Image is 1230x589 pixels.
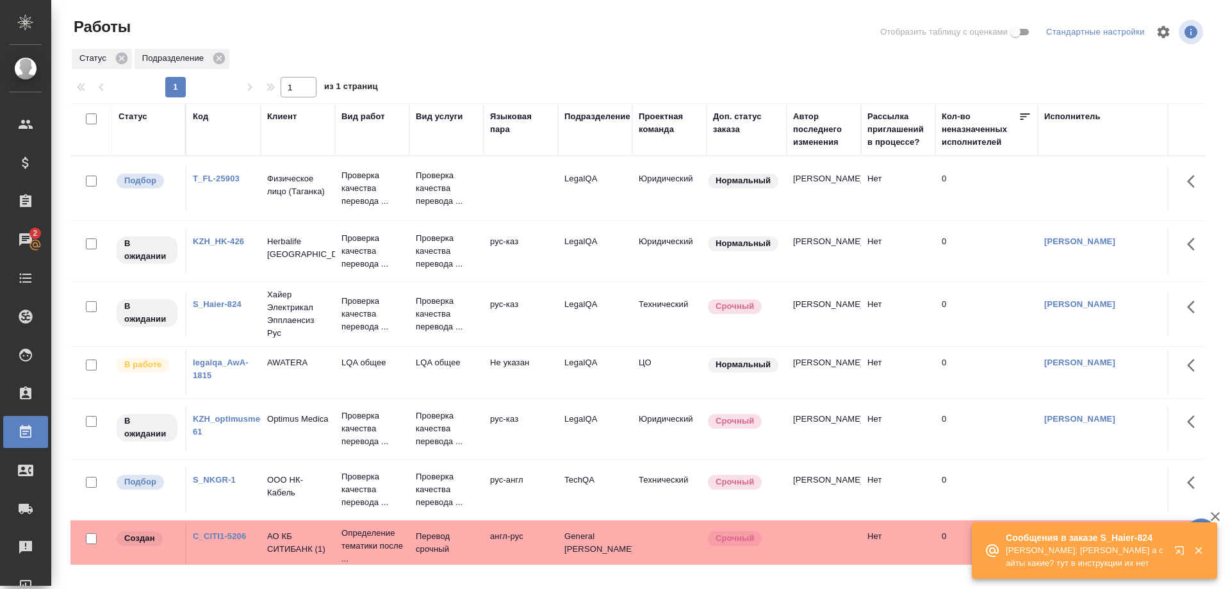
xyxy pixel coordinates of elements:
button: Закрыть [1185,545,1211,556]
td: Нет [861,292,935,336]
div: Рассылка приглашений в процессе? [867,110,929,149]
td: Не указан [484,350,558,395]
div: Можно подбирать исполнителей [115,474,179,491]
p: Проверка качества перевода ... [416,410,477,448]
span: Настроить таблицу [1148,17,1179,47]
div: Заказ еще не согласован с клиентом, искать исполнителей рано [115,530,179,547]
p: LQA общее [416,356,477,369]
div: Доп. статус заказа [713,110,780,136]
td: [PERSON_NAME] [787,229,861,274]
p: Проверка качества перевода ... [416,169,477,208]
p: Нормальный [716,174,771,187]
div: Подразделение [564,110,630,123]
td: Нет [861,406,935,451]
div: Исполнитель [1044,110,1101,123]
p: Herbalife [GEOGRAPHIC_DATA] [267,235,329,261]
td: TechQA [558,467,632,512]
div: Клиент [267,110,297,123]
p: Проверка качества перевода ... [341,232,403,270]
a: KZH_optimusmedica-61 [193,414,280,436]
div: Можно подбирать исполнителей [115,172,179,190]
div: Вид услуги [416,110,463,123]
td: рус-каз [484,229,558,274]
td: Технический [632,292,707,336]
a: [PERSON_NAME] [1044,236,1115,246]
td: [PERSON_NAME] [787,406,861,451]
td: 0 [935,166,1038,211]
p: Статус [79,52,111,65]
td: LegalQA [558,292,632,336]
button: Открыть в новой вкладке [1167,538,1197,568]
p: Срочный [716,476,754,488]
td: LegalQA [558,166,632,211]
td: Юридический [632,166,707,211]
div: Статус [72,49,132,69]
p: Проверка качества перевода ... [341,410,403,448]
p: ООО НК-Кабель [267,474,329,499]
td: рус-каз [484,406,558,451]
p: В ожидании [124,415,170,440]
p: Подразделение [142,52,208,65]
td: LegalQA [558,406,632,451]
a: S_NKGR-1 [193,475,236,485]
p: Сообщения в заказе S_Haier-824 [1006,531,1166,544]
p: Проверка качества перевода ... [416,470,477,509]
a: S_Haier-824 [193,299,242,309]
p: В ожидании [124,237,170,263]
p: AWATERA [267,356,329,369]
p: Подбор [124,174,156,187]
p: Нормальный [716,237,771,250]
td: Нет [861,467,935,512]
a: 2 [3,224,48,256]
div: Проектная команда [639,110,700,136]
a: C_CITI1-5206 [193,531,246,541]
td: Нет [861,350,935,395]
td: 0 [935,467,1038,512]
a: T_FL-25903 [193,174,240,183]
td: [PERSON_NAME] [787,350,861,395]
td: 0 [935,406,1038,451]
p: Подбор [124,476,156,488]
p: Проверка качества перевода ... [341,169,403,208]
p: Проверка качества перевода ... [341,295,403,333]
div: Статус [119,110,147,123]
span: 2 [25,227,45,240]
td: Нет [861,229,935,274]
p: Хайер Электрикал Эпплаенсиз Рус [267,288,329,340]
p: Optimus Medica [267,413,329,426]
div: split button [1043,22,1148,42]
div: Исполнитель назначен, приступать к работе пока рано [115,413,179,443]
p: В ожидании [124,300,170,326]
div: Вид работ [341,110,385,123]
td: [PERSON_NAME] [787,166,861,211]
a: [PERSON_NAME] [1044,299,1115,309]
button: Здесь прячутся важные кнопки [1179,229,1210,260]
div: Языковая пара [490,110,552,136]
div: Автор последнего изменения [793,110,855,149]
div: Исполнитель выполняет работу [115,356,179,374]
td: [PERSON_NAME] [787,467,861,512]
p: Срочный [716,415,754,427]
span: Посмотреть информацию [1179,20,1206,44]
p: Создан [124,532,155,545]
p: [PERSON_NAME]: [PERSON_NAME] а сайты какие? тут в инструкции их нет [1006,544,1166,570]
a: [PERSON_NAME] [1044,414,1115,424]
td: Нет [861,166,935,211]
a: KZH_HK-426 [193,236,244,246]
div: Код [193,110,208,123]
td: 0 [935,292,1038,336]
button: Здесь прячутся важные кнопки [1179,467,1210,498]
td: Юридический [632,229,707,274]
div: Исполнитель назначен, приступать к работе пока рано [115,298,179,328]
td: ЦО [632,350,707,395]
p: Физическое лицо (Таганка) [267,172,329,198]
td: Нет [861,524,935,568]
button: Здесь прячутся важные кнопки [1179,406,1210,437]
td: рус-каз [484,292,558,336]
button: Здесь прячутся важные кнопки [1179,350,1210,381]
p: LQA общее [341,356,403,369]
div: Кол-во неназначенных исполнителей [942,110,1019,149]
td: рус-англ [484,467,558,512]
p: Проверка качества перевода ... [416,295,477,333]
a: [PERSON_NAME] [1044,358,1115,367]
